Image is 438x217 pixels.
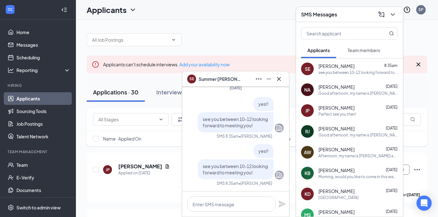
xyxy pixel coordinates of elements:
[16,51,71,64] a: Scheduling
[265,75,273,83] svg: Minimize
[389,6,397,14] svg: Notifications
[318,132,398,138] div: Good afternoon, my name is [PERSON_NAME] am the GM at the [GEOGRAPHIC_DATA]. I was seeing which d...
[275,124,283,132] svg: Company
[103,62,230,67] span: Applicants can't schedule interviews.
[16,196,71,209] a: Surveys
[307,47,330,53] span: Applicants
[16,118,71,130] a: Job Postings
[318,105,355,111] span: [PERSON_NAME]
[348,47,380,53] span: Team members
[304,87,311,93] div: NA
[384,63,398,68] span: 8:35am
[318,188,355,194] span: [PERSON_NAME]
[106,167,110,172] div: JP
[305,66,310,72] div: SE
[217,134,239,139] div: SMS 8:35am
[98,116,156,123] input: All Stages
[8,83,69,88] div: Hiring
[254,74,264,84] button: Ellipses
[165,164,170,169] svg: Document
[16,204,61,211] div: Switch to admin view
[118,163,162,170] h5: [PERSON_NAME]
[418,7,423,12] div: SP
[16,92,71,105] a: Applicants
[416,196,432,211] div: Open Intercom Messenger
[410,117,415,122] svg: MagnifyingGlass
[16,130,71,143] a: Talent Network
[199,75,243,82] span: Summer [PERSON_NAME]
[403,6,411,14] svg: QuestionInfo
[8,149,69,154] div: Team Management
[171,37,176,42] svg: ChevronDown
[129,6,137,14] svg: ChevronDown
[386,188,398,193] span: [DATE]
[386,147,398,151] span: [DATE]
[8,67,14,73] svg: Analysis
[171,113,204,126] button: Filter Filters
[386,105,398,110] span: [DATE]
[16,184,71,196] a: Documents
[16,67,71,73] div: Reporting
[87,4,126,15] h1: Applicants
[258,148,268,154] span: yes!!
[118,170,170,176] div: Applied on [DATE]
[16,39,71,51] a: Messages
[318,91,398,96] div: Good afternoon, my name is [PERSON_NAME] am the GM of the Centerville Firehouse. I was seeing wha...
[389,11,397,18] svg: ChevronDown
[255,75,262,83] svg: Ellipses
[318,167,355,173] span: [PERSON_NAME]
[386,126,398,130] span: [DATE]
[415,61,422,68] svg: Cross
[258,101,268,107] span: yes!!
[318,153,398,159] div: Afternoon, my name is [PERSON_NAME] am the GM from Firehouse in [GEOGRAPHIC_DATA]. was wondering ...
[92,36,169,43] input: All Job Postings
[93,88,139,96] div: Applications · 30
[61,7,67,13] svg: Collapse
[305,128,310,135] div: RJ
[264,74,274,84] button: Minimize
[92,61,99,68] svg: Error
[179,62,230,67] a: Add your availability now
[318,174,398,179] div: Morning, would you like to come in this week for an interview? My name is [PERSON_NAME] am the GM...
[203,163,268,175] span: see you between 10-12 looking forward to meeting you!
[378,11,385,18] svg: ComposeMessage
[318,146,355,153] span: [PERSON_NAME]
[16,26,71,39] a: Home
[203,116,268,128] span: see you between 10-12 looking forward to meeting you!
[16,159,71,171] a: Team
[389,31,394,36] svg: MagnifyingGlass
[305,107,310,114] div: JP
[407,192,420,197] b: [DATE]
[217,181,239,186] div: SMS 8:35am
[386,209,398,214] span: [DATE]
[388,9,398,20] button: ChevronDown
[158,117,163,122] svg: ChevronDown
[318,209,355,215] span: [PERSON_NAME]
[8,204,14,211] svg: Settings
[156,88,193,96] div: Interviews · 0
[305,191,311,197] div: KD
[239,181,272,186] span: • [PERSON_NAME]
[318,70,398,75] div: see you between 10-12 looking forward to meeting you!
[318,84,355,90] span: [PERSON_NAME]
[305,170,311,176] div: KB
[413,166,421,173] svg: Ellipses
[16,171,71,184] a: E-Verify
[278,200,286,208] svg: Plane
[177,116,184,123] svg: Filter
[275,75,283,83] svg: Cross
[7,6,13,13] svg: WorkstreamLogo
[318,125,355,132] span: [PERSON_NAME]
[230,86,242,90] span: [DATE]
[275,171,283,179] svg: Company
[239,134,272,139] span: • [PERSON_NAME]
[318,112,356,117] div: Perfect see you then!
[301,11,337,18] h3: SMS Messages
[16,105,71,118] a: Sourcing Tools
[376,9,386,20] button: ComposeMessage
[103,136,141,142] span: Name · Applied On
[301,27,376,39] input: Search applicant
[386,84,398,89] span: [DATE]
[274,74,284,84] button: Cross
